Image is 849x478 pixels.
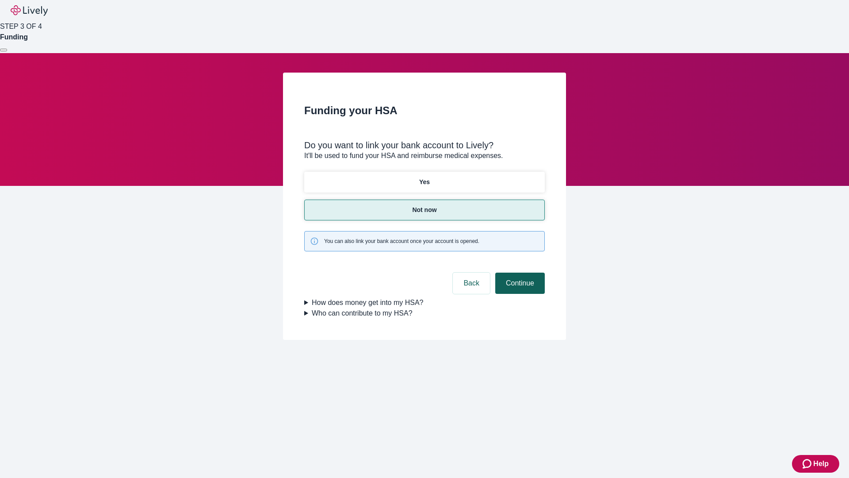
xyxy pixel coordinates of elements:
img: Lively [11,5,48,16]
summary: How does money get into my HSA? [304,297,545,308]
button: Zendesk support iconHelp [792,455,839,473]
div: Do you want to link your bank account to Lively? [304,140,545,150]
button: Continue [495,273,545,294]
svg: Zendesk support icon [803,459,813,469]
p: Not now [412,205,436,215]
button: Not now [304,200,545,220]
span: Help [813,459,829,469]
h2: Funding your HSA [304,103,545,119]
p: It'll be used to fund your HSA and reimburse medical expenses. [304,150,545,161]
button: Back [453,273,490,294]
summary: Who can contribute to my HSA? [304,308,545,319]
p: Yes [419,177,430,187]
button: Yes [304,172,545,193]
span: You can also link your bank account once your account is opened. [324,237,479,245]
